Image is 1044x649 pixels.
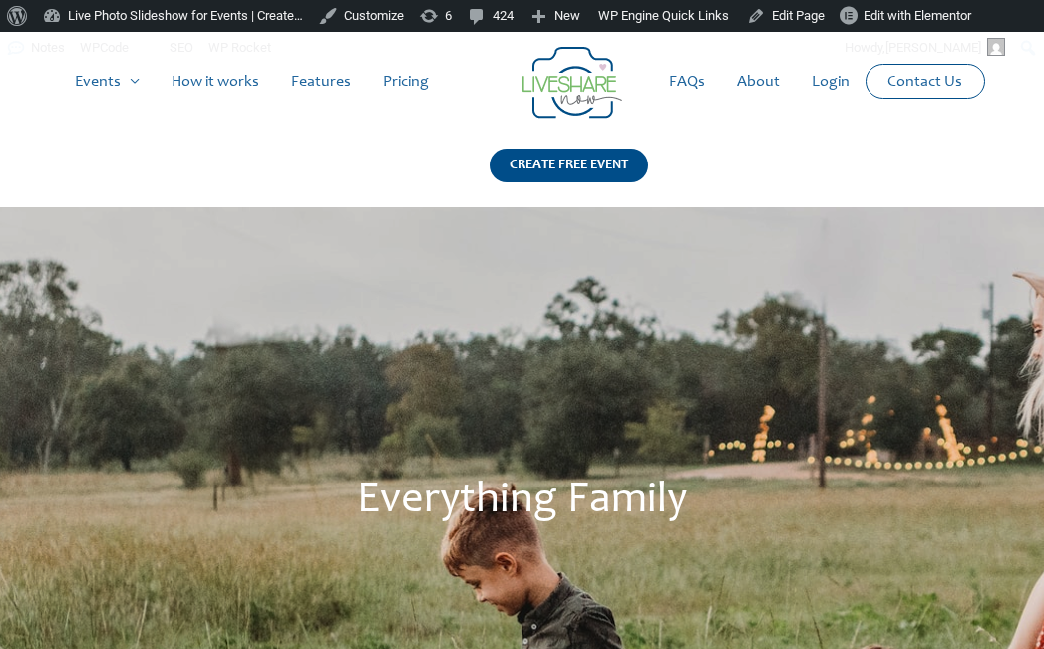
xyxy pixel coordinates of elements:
a: Contact Us [871,65,978,98]
span: Edit with Elementor [864,8,971,23]
span: SEO [170,40,193,55]
div: CREATE FREE EVENT [490,149,648,182]
a: How it works [156,50,275,114]
a: Howdy, [838,32,1013,64]
a: FAQs [653,50,721,114]
a: About [721,50,796,114]
img: LiveShare logo - Capture & Share Event Memories | Live Photo Slideshow for Events | Create Free E... [522,47,622,119]
a: WP Rocket [201,32,279,64]
a: WPCode [73,32,137,64]
a: Pricing [367,50,445,114]
span: Everything Family [357,480,687,523]
a: Events [59,50,156,114]
nav: Site Navigation [35,50,1009,114]
a: Features [275,50,367,114]
a: Login [796,50,866,114]
a: CREATE FREE EVENT [490,149,648,207]
span: [PERSON_NAME] [885,40,981,55]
